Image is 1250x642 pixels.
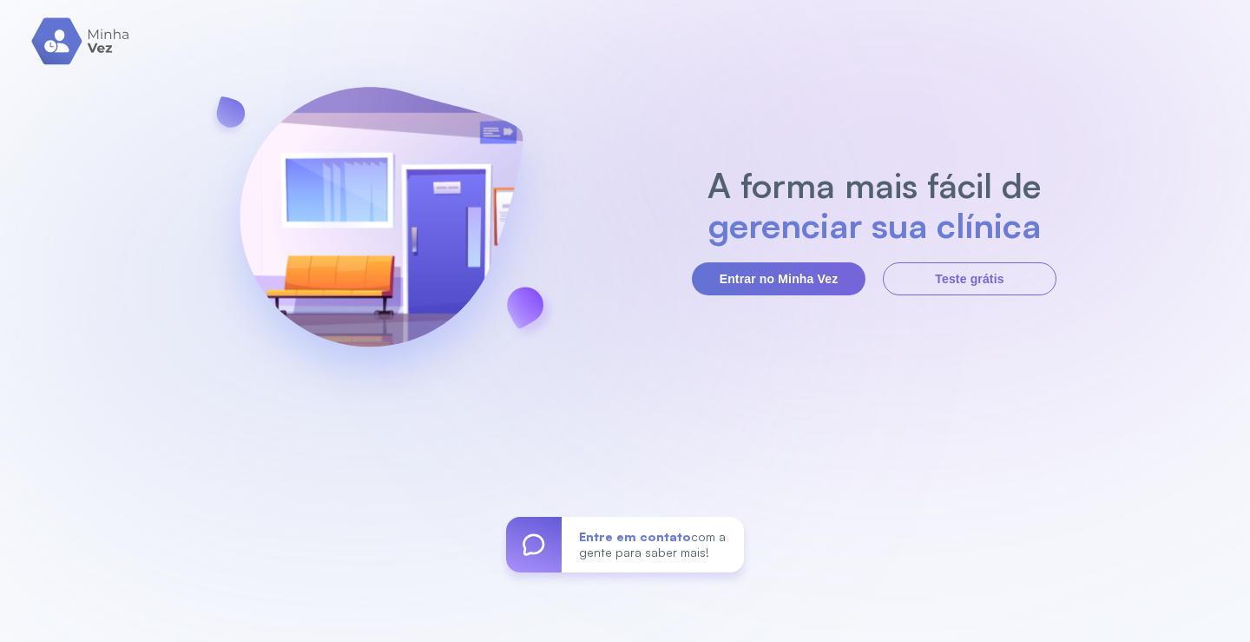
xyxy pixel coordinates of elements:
[31,17,131,65] img: logo.svg
[699,205,1050,245] h2: gerenciar sua clínica
[562,517,744,573] div: com a gente para saber mais!
[194,41,569,419] img: banner-login.svg
[579,529,691,544] span: Entre em contato
[506,517,744,573] a: Entre em contatocom a gente para saber mais!
[692,262,865,295] button: Entrar no Minha Vez
[883,262,1056,295] button: Teste grátis
[699,165,1050,205] h2: A forma mais fácil de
